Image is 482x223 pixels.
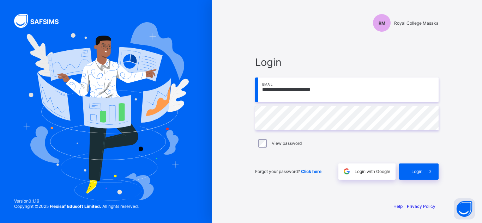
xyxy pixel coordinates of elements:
[255,169,321,174] span: Forgot your password?
[355,169,390,174] span: Login with Google
[23,22,189,200] img: Hero Image
[272,141,302,146] label: View password
[454,198,475,219] button: Open asap
[14,14,67,28] img: SAFSIMS Logo
[50,204,101,209] strong: Flexisaf Edusoft Limited.
[255,56,439,68] span: Login
[14,198,139,204] span: Version 0.1.19
[411,169,422,174] span: Login
[301,169,321,174] a: Click here
[14,204,139,209] span: Copyright © 2025 All rights reserved.
[343,167,351,175] img: google.396cfc9801f0270233282035f929180a.svg
[407,204,435,209] a: Privacy Policy
[393,204,403,209] a: Help
[394,20,439,26] span: Royal College Masaka
[379,20,385,26] span: RM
